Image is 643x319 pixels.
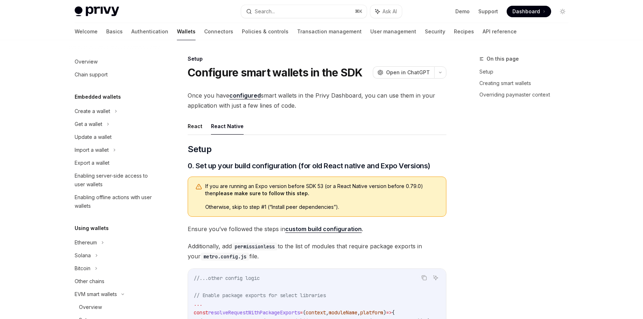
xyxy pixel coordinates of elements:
span: Setup [188,144,211,155]
a: Enabling server-side access to user wallets [69,169,161,191]
a: Recipes [454,23,474,40]
code: permissionless [232,243,278,250]
div: Import a wallet [75,146,109,154]
span: On this page [487,55,519,63]
a: Demo [455,8,470,15]
span: Dashboard [512,8,540,15]
span: ... [194,301,202,307]
div: Enabling offline actions with user wallets [75,193,156,210]
a: Other chains [69,275,161,288]
span: const [194,309,208,316]
button: React [188,118,202,135]
span: //...other config logic [194,275,260,281]
a: configured [229,92,261,99]
span: , [326,309,329,316]
div: Chain support [75,70,108,79]
img: light logo [75,6,119,17]
span: resolveRequestWithPackageExports [208,309,300,316]
span: => [386,309,392,316]
a: Overview [69,301,161,314]
span: = [300,309,303,316]
span: , [357,309,360,316]
span: // Enable package exports for select libraries [194,292,326,299]
span: { [392,309,395,316]
span: moduleName [329,309,357,316]
div: Export a wallet [75,159,109,167]
a: Overriding paymaster context [479,89,574,100]
button: Toggle dark mode [557,6,568,17]
a: Transaction management [297,23,362,40]
button: React Native [211,118,244,135]
a: API reference [483,23,517,40]
a: Welcome [75,23,98,40]
a: Basics [106,23,123,40]
span: Ask AI [382,8,397,15]
div: Bitcoin [75,264,90,273]
div: Overview [75,57,98,66]
span: context [306,309,326,316]
a: Connectors [204,23,233,40]
a: Chain support [69,68,161,81]
span: Open in ChatGPT [386,69,430,76]
a: Export a wallet [69,156,161,169]
h1: Configure smart wallets in the SDK [188,66,363,79]
span: Ensure you’ve followed the steps in . [188,224,446,234]
span: ( [303,309,306,316]
a: Authentication [131,23,168,40]
div: EVM smart wallets [75,290,117,299]
a: Security [425,23,445,40]
h5: Using wallets [75,224,109,233]
div: Update a wallet [75,133,112,141]
a: Policies & controls [242,23,288,40]
a: Support [478,8,498,15]
span: Once you have smart wallets in the Privy Dashboard, you can use them in your application with jus... [188,90,446,111]
div: Create a wallet [75,107,110,116]
button: Ask AI [370,5,402,18]
span: 0. Set up your build configuration (for old React native and Expo Versions) [188,161,430,171]
a: Enabling offline actions with user wallets [69,191,161,212]
div: Search... [255,7,275,16]
div: Overview [79,303,102,311]
a: Setup [479,66,574,78]
svg: Warning [195,183,202,191]
strong: please make sure to follow this step. [216,190,309,196]
div: Setup [188,55,446,62]
button: Copy the contents from the code block [419,273,429,282]
h5: Embedded wallets [75,93,121,101]
div: Get a wallet [75,120,102,128]
a: Overview [69,55,161,68]
span: ) [383,309,386,316]
div: Ethereum [75,238,97,247]
button: Search...⌘K [241,5,367,18]
div: Other chains [75,277,104,286]
a: custom build configuration [285,225,362,233]
div: Enabling server-side access to user wallets [75,172,156,189]
div: Solana [75,251,91,260]
a: Update a wallet [69,131,161,144]
a: User management [370,23,416,40]
a: Dashboard [507,6,551,17]
span: Otherwise, skip to step #1 (“Install peer dependencies”). [205,203,439,211]
span: ⌘ K [355,9,362,14]
a: Wallets [177,23,196,40]
code: metro.config.js [201,253,249,261]
a: Creating smart wallets [479,78,574,89]
button: Open in ChatGPT [373,66,434,79]
span: platform [360,309,383,316]
button: Ask AI [431,273,440,282]
span: If you are running an Expo version before SDK 53 (or a React Native version before 0.79.0) then [205,183,439,197]
span: Additionally, add to the list of modules that require package exports in your file. [188,241,446,261]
